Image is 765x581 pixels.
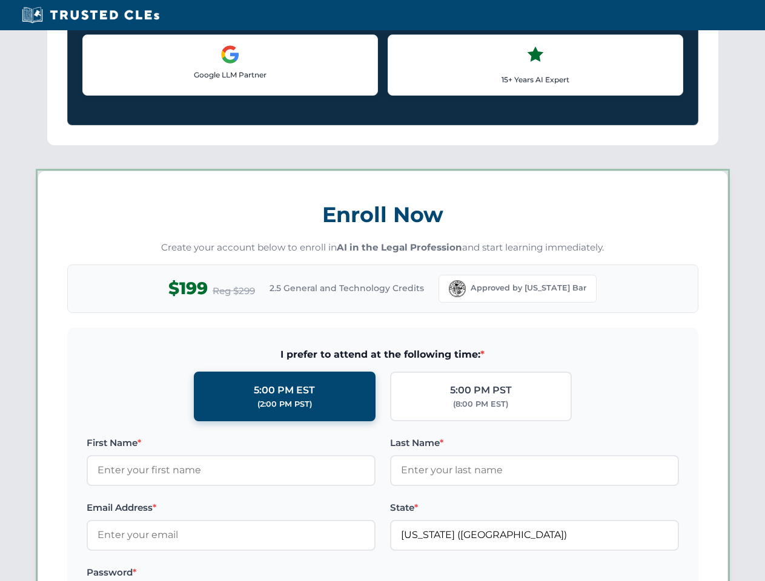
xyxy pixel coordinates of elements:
p: Create your account below to enroll in and start learning immediately. [67,241,698,255]
span: Reg $299 [213,284,255,298]
label: Last Name [390,436,679,450]
span: I prefer to attend at the following time: [87,347,679,363]
input: Enter your email [87,520,376,550]
input: Florida (FL) [390,520,679,550]
strong: AI in the Legal Profession [337,241,462,253]
label: State [390,501,679,515]
div: 5:00 PM EST [254,382,315,398]
div: 5:00 PM PST [450,382,512,398]
p: 15+ Years AI Expert [398,74,673,85]
img: Florida Bar [449,280,466,297]
div: (2:00 PM PST) [257,398,312,410]
img: Google [220,45,240,64]
label: First Name [87,436,376,450]
p: Google LLM Partner [93,69,368,80]
img: Trusted CLEs [18,6,163,24]
span: Approved by [US_STATE] Bar [471,282,586,294]
h3: Enroll Now [67,195,698,234]
input: Enter your first name [87,455,376,485]
label: Password [87,565,376,580]
div: (8:00 PM EST) [453,398,508,410]
label: Email Address [87,501,376,515]
span: 2.5 General and Technology Credits [270,281,424,295]
span: $199 [168,275,208,302]
input: Enter your last name [390,455,679,485]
